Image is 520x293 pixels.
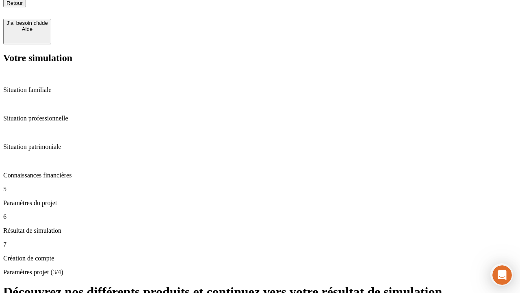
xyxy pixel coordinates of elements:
[3,86,517,94] p: Situation familiale
[3,269,517,276] p: Paramètres projet (3/4)
[3,186,517,193] p: 5
[492,265,512,285] iframe: Intercom live chat
[6,20,48,26] div: J’ai besoin d'aide
[3,199,517,207] p: Paramètres du projet
[3,255,517,262] p: Création de compte
[3,227,517,234] p: Résultat de simulation
[3,241,517,248] p: 7
[3,143,517,151] p: Situation patrimoniale
[3,172,517,179] p: Connaissances financières
[3,52,517,63] h2: Votre simulation
[3,19,51,44] button: J’ai besoin d'aideAide
[6,26,48,32] div: Aide
[490,263,513,286] iframe: Intercom live chat discovery launcher
[3,213,517,221] p: 6
[3,115,517,122] p: Situation professionnelle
